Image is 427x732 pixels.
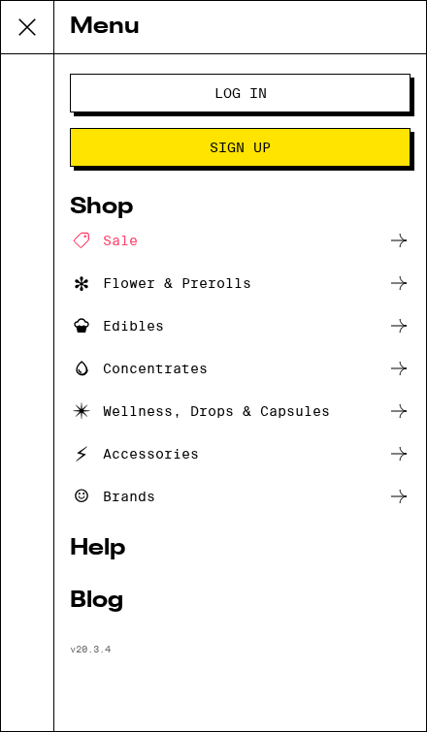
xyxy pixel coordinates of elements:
[70,399,330,423] div: Wellness, Drops & Capsules
[70,128,411,167] button: Sign Up
[70,85,411,101] a: Log In
[70,196,411,219] a: Shop
[214,86,267,100] span: Log In
[70,485,411,508] a: Brands
[70,229,138,252] div: Sale
[70,140,411,155] a: Sign Up
[70,485,155,508] div: Brands
[210,141,271,154] span: Sign Up
[70,271,251,295] div: Flower & Prerolls
[70,442,411,465] a: Accessories
[70,314,164,337] div: Edibles
[70,643,111,654] span: v 20.3.4
[70,589,411,613] a: Blog
[70,314,411,337] a: Edibles
[70,357,411,380] a: Concentrates
[70,399,411,423] a: Wellness, Drops & Capsules
[14,15,160,33] span: Hi. Need any help?
[70,271,411,295] a: Flower & Prerolls
[70,229,411,252] a: Sale
[70,537,411,560] a: Help
[70,442,199,465] div: Accessories
[70,357,208,380] div: Concentrates
[70,74,411,112] button: Log In
[54,1,426,54] div: Menu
